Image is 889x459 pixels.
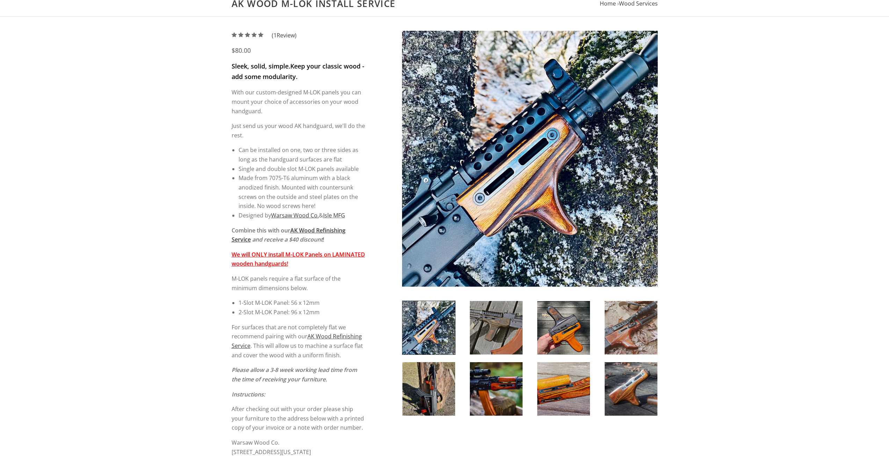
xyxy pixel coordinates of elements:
li: Made from 7075-T6 aluminum with a black anodized finish. Mounted with countersunk screws on the o... [239,173,365,211]
p: Just send us your wood AK handguard, we'll do the rest. [232,121,365,140]
img: AK Wood M-LOK Install Service [537,301,590,354]
em: Please allow a 3-8 week working lead time from the time of receiving your furniture. [232,366,357,383]
strong: We will ONLY install M-LOK Panels on LAMINATED wooden handguards! [232,251,365,268]
span: ( Review) [272,31,297,40]
a: (1Review) [232,31,297,39]
em: and receive a $40 discount [252,236,323,243]
em: Instructions: [232,390,265,398]
li: Single and double slot M-LOK panels available [239,164,365,174]
strong: Keep your classic wood - add some modularity. [232,62,364,81]
img: AK Wood M-LOK Install Service [402,31,658,287]
img: AK Wood M-LOK Install Service [402,362,455,416]
a: Warsaw Wood Co. [271,211,319,219]
span: $80.00 [232,46,251,55]
img: AK Wood M-LOK Install Service [402,301,455,354]
li: Can be installed on one, two or three sides as long as the handguard surfaces are flat [239,145,365,164]
span: [STREET_ADDRESS][US_STATE] [232,448,311,456]
span: Warsaw Wood Co. [232,439,279,446]
p: With our custom-designed M-LOK panels you can mount your choice of accessories on your wood handg... [232,88,365,116]
strong: Sleek, solid, simple. [232,62,290,70]
img: AK Wood M-LOK Install Service [537,362,590,416]
li: 1-Slot M-LOK Panel: 56 x 12mm [239,298,365,308]
img: AK Wood M-LOK Install Service [470,301,523,354]
span: 1 [274,31,277,39]
img: AK Wood M-LOK Install Service [605,362,657,416]
img: AK Wood M-LOK Install Service [605,301,657,354]
a: Isle MFG [323,211,345,219]
strong: Combine this with our ! [232,227,345,244]
p: For surfaces that are not completely flat we recommend pairing with our . This will allow us to m... [232,323,365,360]
a: AK Wood Refinishing Service [232,332,362,350]
li: Designed by & [239,211,365,220]
img: AK Wood M-LOK Install Service [470,362,523,416]
p: M-LOK panels require a flat surface of the minimum dimensions below. [232,274,365,293]
li: 2-Slot M-LOK Panel: 96 x 12mm [239,308,365,317]
p: After checking out with your order please ship your furniture to the address below with a printed... [232,404,365,432]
